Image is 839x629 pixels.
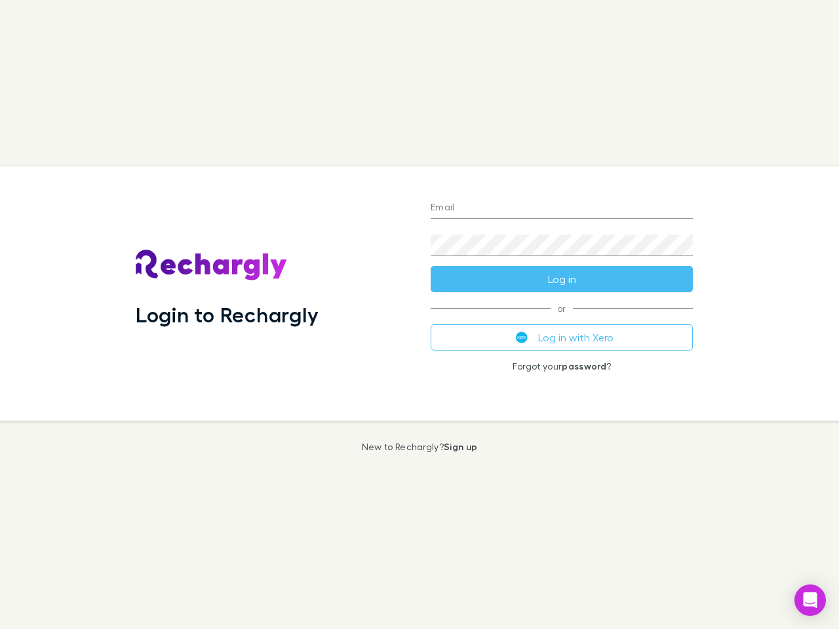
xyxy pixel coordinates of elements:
img: Rechargly's Logo [136,250,288,281]
div: Open Intercom Messenger [794,584,826,616]
p: Forgot your ? [431,361,693,372]
button: Log in with Xero [431,324,693,351]
img: Xero's logo [516,332,528,343]
a: password [562,360,606,372]
h1: Login to Rechargly [136,302,319,327]
a: Sign up [444,441,477,452]
p: New to Rechargly? [362,442,478,452]
span: or [431,308,693,309]
button: Log in [431,266,693,292]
